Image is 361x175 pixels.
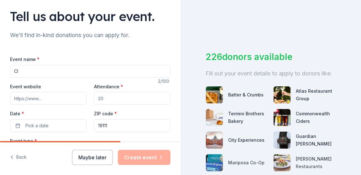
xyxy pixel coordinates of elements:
[274,109,290,126] img: photo for Commonwealth Ciders
[72,150,113,165] button: Maybe later
[94,111,117,117] label: ZIP code
[10,65,170,78] input: Spring Fundraiser
[296,87,336,102] div: Atlas Restaurant Group
[206,68,336,79] div: Fill out your event details to apply to donors like:
[206,132,223,149] img: photo for City Experiences
[228,91,264,99] div: Batter & Crumbs
[10,151,27,164] button: Back
[10,119,86,132] button: Pick a date
[274,132,290,149] img: photo for Guardian Angel Device
[228,110,268,125] div: Termini Brothers Bakery
[10,8,170,25] div: Tell us about your event.
[206,50,336,63] div: 226 donors available
[25,122,49,129] span: Pick a date
[94,119,170,132] input: 12345 (U.S. only)
[296,110,336,125] div: Commonwealth Ciders
[206,109,223,126] img: photo for Termini Brothers Bakery
[206,86,223,103] img: photo for Batter & Crumbs
[228,136,264,144] div: City Experiences
[10,30,170,40] div: We'll find in-kind donations you can apply for.
[10,92,86,105] input: https://www...
[10,56,39,63] label: Event name
[10,84,41,90] label: Event website
[296,133,336,148] div: Guardian [PERSON_NAME]
[158,78,170,85] div: 2 /100
[10,138,37,144] label: Event type
[10,111,86,117] label: Date
[94,84,123,90] label: Attendance
[94,92,170,105] input: 20
[274,86,290,103] img: photo for Atlas Restaurant Group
